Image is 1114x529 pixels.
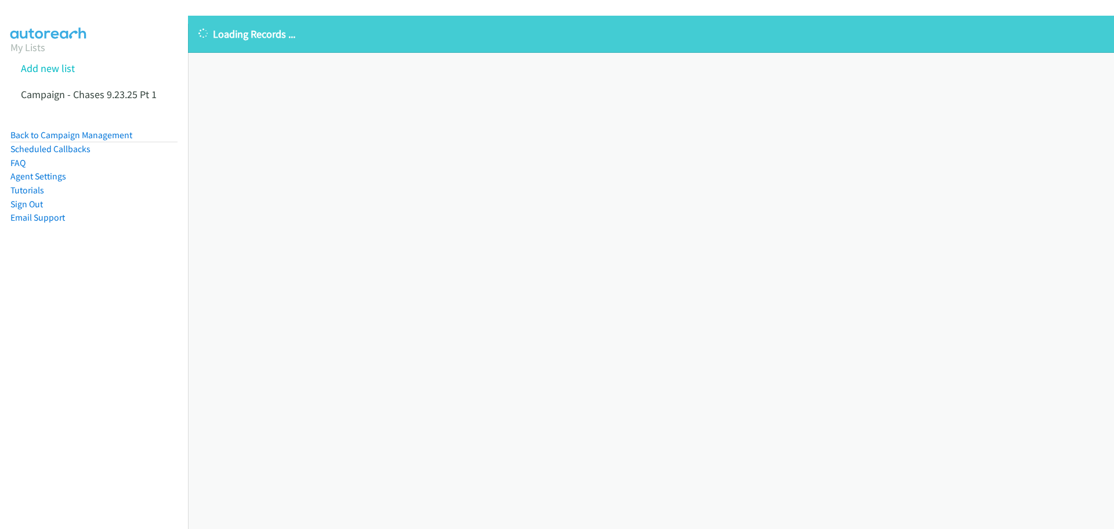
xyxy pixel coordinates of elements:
[10,185,44,196] a: Tutorials
[21,62,75,75] a: Add new list
[10,212,65,223] a: Email Support
[10,129,132,141] a: Back to Campaign Management
[21,88,157,101] a: Campaign - Chases 9.23.25 Pt 1
[10,143,91,154] a: Scheduled Callbacks
[10,41,45,54] a: My Lists
[198,26,1104,42] p: Loading Records ...
[10,157,26,168] a: FAQ
[10,171,66,182] a: Agent Settings
[10,199,43,210] a: Sign Out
